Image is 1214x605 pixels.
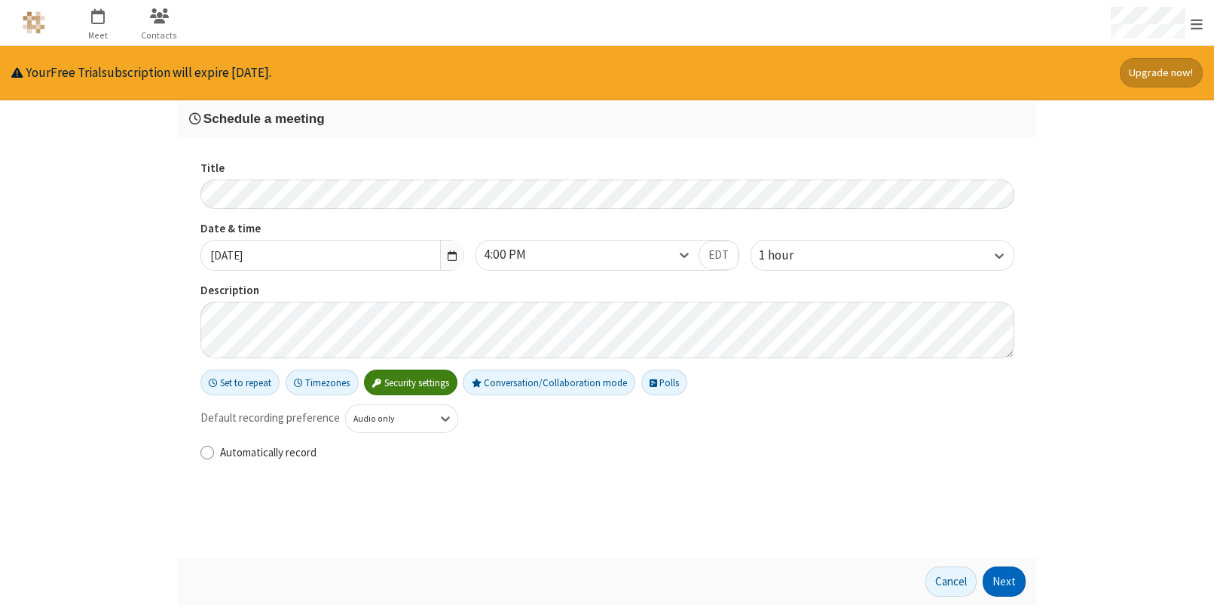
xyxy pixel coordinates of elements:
[983,567,1026,597] button: Next
[353,412,413,425] div: Audio only
[200,220,464,238] label: Date & time
[220,444,1014,462] label: Automatically record
[925,567,977,597] button: Cancel
[1176,566,1203,594] iframe: Chat
[286,370,359,395] button: Timezones
[364,370,457,395] button: Security settings
[70,29,127,42] span: Meet
[759,246,819,266] div: 1 hour
[203,111,325,126] span: Schedule a meeting
[463,370,635,395] button: Conversation/Collaboration mode
[484,245,552,265] div: 4:00 PM
[200,370,280,395] button: Set to repeat
[699,241,738,271] button: EDT
[131,29,188,42] span: Contacts
[23,11,45,34] img: jay-testing
[641,370,688,395] button: Polls
[200,160,1014,177] label: Title
[1120,58,1203,88] button: Upgrade now!
[26,64,271,81] span: Your Free Trial subscription will expire [DATE].
[200,410,340,427] span: Default recording preference
[200,282,1014,299] label: Description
